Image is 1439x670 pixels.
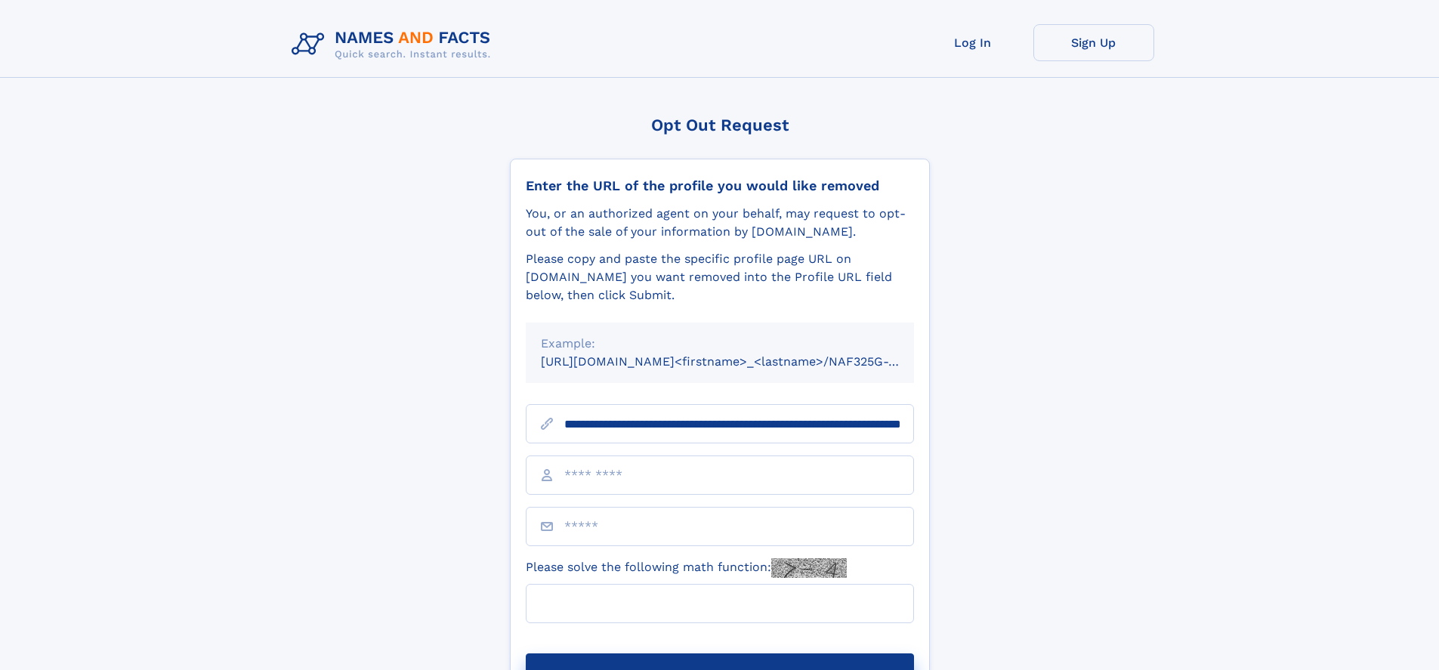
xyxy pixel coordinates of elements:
[1033,24,1154,61] a: Sign Up
[912,24,1033,61] a: Log In
[541,354,943,369] small: [URL][DOMAIN_NAME]<firstname>_<lastname>/NAF325G-xxxxxxxx
[526,250,914,304] div: Please copy and paste the specific profile page URL on [DOMAIN_NAME] you want removed into the Pr...
[541,335,899,353] div: Example:
[526,178,914,194] div: Enter the URL of the profile you would like removed
[510,116,930,134] div: Opt Out Request
[526,205,914,241] div: You, or an authorized agent on your behalf, may request to opt-out of the sale of your informatio...
[286,24,503,65] img: Logo Names and Facts
[526,558,847,578] label: Please solve the following math function:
